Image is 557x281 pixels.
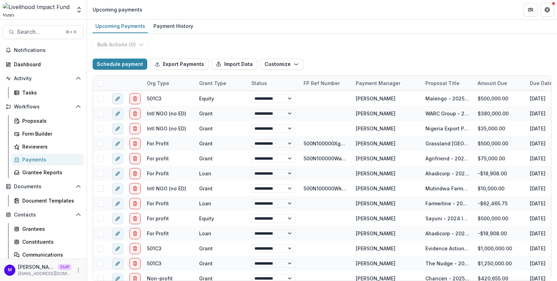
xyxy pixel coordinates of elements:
[473,106,526,121] div: $380,000.00
[22,225,78,233] div: Grantees
[18,263,55,271] p: [PERSON_NAME]
[74,266,83,274] button: More
[112,93,123,104] button: edit
[147,110,186,117] div: Intl NGO (no ED)
[22,143,78,150] div: Reviewers
[356,185,395,192] div: [PERSON_NAME]
[199,215,214,222] div: Equity
[22,130,78,137] div: Form Builder
[93,20,148,33] a: Upcoming Payments
[199,110,213,117] div: Grant
[14,104,73,110] span: Workflows
[22,89,78,96] div: Tasks
[151,20,196,33] a: Payment History
[356,230,395,237] div: [PERSON_NAME]
[130,168,141,179] button: delete
[130,138,141,149] button: delete
[304,140,347,147] div: 500N100000XgsFYIAZ
[356,140,395,147] div: [PERSON_NAME]
[147,200,169,207] div: For Profit
[90,5,145,15] nav: breadcrumb
[22,238,78,245] div: Constituents
[11,115,84,127] a: Proposals
[112,243,123,254] button: edit
[11,128,84,139] a: Form Builder
[3,101,84,112] button: Open Workflows
[199,95,214,102] div: Equity
[143,79,173,87] div: Org type
[17,29,61,35] span: Search...
[425,170,469,177] div: Ahadicorp - 2024 Loan
[247,79,271,87] div: Status
[130,228,141,239] button: delete
[199,125,213,132] div: Grant
[147,230,169,237] div: For Profit
[93,21,148,31] div: Upcoming Payments
[425,155,469,162] div: Agrifriend - 2025 Follow on funding
[356,125,395,132] div: [PERSON_NAME]
[22,156,78,163] div: Payments
[143,76,195,91] div: Org type
[425,125,469,132] div: Nigeria Export Promotion Council - 2025 GTKY
[247,76,299,91] div: Status
[425,95,469,102] div: Malengo - 2025 Investment
[473,196,526,211] div: -$62,465.75
[147,170,169,177] div: For Profit
[421,76,473,91] div: Proposal Title
[22,251,78,258] div: Communications
[112,228,123,239] button: edit
[130,153,141,164] button: delete
[352,76,421,91] div: Payment Manager
[14,184,73,190] span: Documents
[58,264,71,270] p: Staff
[3,181,84,192] button: Open Documents
[199,140,213,147] div: Grant
[3,59,84,70] a: Dashboard
[112,153,123,164] button: edit
[147,140,169,147] div: For Profit
[356,215,395,222] div: [PERSON_NAME]
[356,95,395,102] div: [PERSON_NAME]
[130,93,141,104] button: delete
[11,167,84,178] a: Grantee Reports
[199,155,213,162] div: Grant
[112,108,123,119] button: edit
[3,3,71,17] img: Livelihood Impact Fund logo
[473,181,526,196] div: $10,000.00
[130,123,141,134] button: delete
[352,79,405,87] div: Payment Manager
[473,76,526,91] div: Amount Due
[112,183,123,194] button: edit
[473,211,526,226] div: $500,000.00
[3,25,84,39] button: Search...
[195,76,247,91] div: Grant Type
[425,110,469,117] div: WARC Group - 2025 Investment
[11,236,84,248] a: Constituents
[473,121,526,136] div: $35,000.00
[11,87,84,98] a: Tasks
[147,260,162,267] div: 501C3
[199,230,211,237] div: Loan
[304,155,347,162] div: 500N100000WanXfIAJ
[147,245,162,252] div: 501C3
[211,59,257,70] button: Import Data
[147,155,169,162] div: For profit
[8,268,12,272] div: Maddie
[112,168,123,179] button: edit
[93,6,142,13] div: Upcoming payments
[64,28,78,36] div: ⌘ + K
[18,271,71,277] p: [EMAIL_ADDRESS][DOMAIN_NAME]
[199,170,211,177] div: Loan
[199,200,211,207] div: Loan
[147,125,186,132] div: Intl NGO (no ED)
[526,79,557,87] div: Due Date
[524,3,538,17] button: Partners
[112,213,123,224] button: edit
[473,91,526,106] div: $500,000.00
[147,215,169,222] div: For profit
[130,198,141,209] button: delete
[473,256,526,271] div: $1,250,000.00
[425,140,469,147] div: Grassland [GEOGRAPHIC_DATA] - 2025 Grant (co-funding with Rippleworks)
